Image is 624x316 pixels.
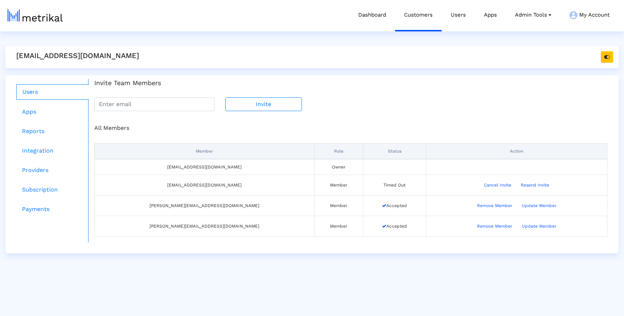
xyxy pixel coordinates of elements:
td: [EMAIL_ADDRESS][DOMAIN_NAME] [95,175,315,195]
th: Member [95,143,315,159]
td: Member [315,175,363,195]
td: [PERSON_NAME][EMAIL_ADDRESS][DOMAIN_NAME] [95,216,315,236]
td: [PERSON_NAME][EMAIL_ADDRESS][DOMAIN_NAME] [95,195,315,216]
img: metrical-logo-light.png [8,9,63,22]
input: Enter email [94,97,214,111]
td: Member [315,216,363,236]
button: Cancel Invite [479,179,516,191]
span: All Members [94,124,129,131]
td: Timed Out [363,175,426,195]
button: Invite [225,97,302,111]
th: Role [315,143,363,159]
img: my-account-menu-icon.png [569,11,577,19]
th: Status [363,143,426,159]
a: Payments [16,202,89,216]
td: Accepted [363,195,426,216]
a: Users [16,84,89,100]
td: Owner [315,159,363,175]
a: Providers [16,163,89,177]
td: [EMAIL_ADDRESS][DOMAIN_NAME] [95,159,315,175]
button: Update Member [517,220,561,232]
button: Update Member [517,200,561,211]
a: Integration [16,144,89,158]
th: Action [426,143,607,159]
a: Subscription [16,183,89,197]
button: Resend Invite [516,179,554,191]
a: Reports [16,124,89,139]
td: Accepted [363,216,426,236]
a: Apps [16,105,89,119]
button: Remove Member [472,220,517,232]
td: Member [315,195,363,216]
h4: Invite Team Members [94,79,607,87]
button: Remove Member [472,200,517,211]
h5: [EMAIL_ADDRESS][DOMAIN_NAME] [16,51,139,60]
